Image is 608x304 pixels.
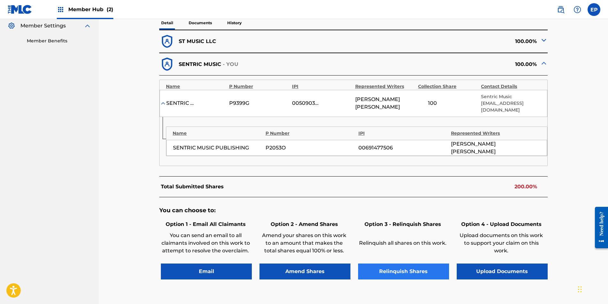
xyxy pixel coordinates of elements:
[57,6,64,13] img: Top Rightsholders
[20,22,66,30] span: Member Settings
[159,16,175,30] p: Detail
[457,221,546,228] h6: Option 4 - Upload Documents
[159,56,175,72] img: dfb38c8551f6dcc1ac04.svg
[354,56,548,72] div: 100.00%
[590,202,608,253] iframe: Resource Center
[266,130,355,137] div: P Number
[571,3,584,16] div: Help
[179,61,221,68] p: SENTRIC MUSIC
[229,83,289,90] div: P Number
[557,6,565,13] img: search
[358,239,447,247] p: Relinquish all shares on this work.
[481,93,541,100] p: Sentric Music
[8,22,15,30] img: Member Settings
[259,221,349,228] h6: Option 2 - Amend Shares
[187,16,214,30] p: Documents
[84,22,91,30] img: expand
[355,96,415,111] span: [PERSON_NAME] [PERSON_NAME]
[354,34,548,49] div: 100.00%
[173,130,262,137] div: Name
[578,280,582,299] div: Drag
[225,16,244,30] p: History
[554,3,567,16] a: Public Search
[451,140,540,156] span: [PERSON_NAME] [PERSON_NAME]
[259,232,349,255] p: Amend your shares on this work to an amount that makes the total shares equal 100% or less.
[540,36,548,44] img: expand-cell-toggle
[161,264,252,279] button: Email
[266,144,355,152] div: P2053O
[159,34,175,49] img: dfb38c8551f6dcc1ac04.svg
[166,83,226,90] div: Name
[574,6,581,13] img: help
[457,232,546,255] p: Upload documents on this work to support your claim on this work.
[576,273,608,304] iframe: Chat Widget
[358,264,449,279] button: Relinquish Shares
[8,5,32,14] img: MLC Logo
[588,3,600,16] div: User Menu
[358,221,447,228] h6: Option 3 - Relinquish Shares
[355,83,415,90] div: Represented Writers
[481,83,541,90] div: Contact Details
[160,100,166,106] img: expand-cell-toggle
[107,6,113,12] span: (2)
[159,207,548,214] h5: You can choose to:
[161,183,224,191] p: Total Submitted Shares
[358,144,448,152] div: 00691477506
[481,100,541,113] p: [EMAIL_ADDRESS][DOMAIN_NAME]
[540,59,548,67] img: expand-cell-toggle
[161,232,250,255] p: You can send an email to all claimants involved on this work to attempt to resolve the overclaim.
[292,83,352,90] div: IPI
[457,264,548,279] button: Upload Documents
[418,83,478,90] div: Collection Share
[259,264,350,279] button: Amend Shares
[451,130,541,137] div: Represented Writers
[161,221,250,228] h6: Option 1 - Email All Claimants
[173,144,262,152] div: SENTRIC MUSIC PUBLISHING
[179,38,216,45] p: ST MUSIC LLC
[68,6,113,13] span: Member Hub
[27,38,91,44] a: Member Benefits
[223,61,239,68] p: - YOU
[358,130,448,137] div: IPI
[514,183,537,191] p: 200.00%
